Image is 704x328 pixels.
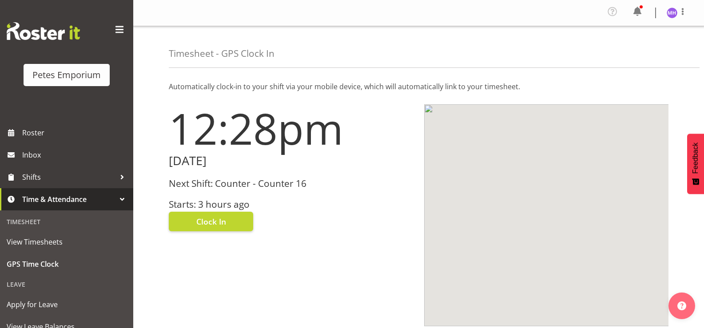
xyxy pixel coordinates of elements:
[22,193,115,206] span: Time & Attendance
[2,253,131,275] a: GPS Time Clock
[7,257,127,271] span: GPS Time Clock
[692,142,700,174] span: Feedback
[169,199,414,209] h3: Starts: 3 hours ago
[32,68,101,82] div: Petes Emporium
[22,170,115,184] span: Shifts
[22,148,129,162] span: Inbox
[667,8,677,18] img: mackenzie-halford4471.jpg
[169,104,414,152] h1: 12:28pm
[196,216,226,227] span: Clock In
[7,22,80,40] img: Rosterit website logo
[2,231,131,253] a: View Timesheets
[677,301,686,310] img: help-xxl-2.png
[22,126,129,139] span: Roster
[2,213,131,231] div: Timesheet
[7,298,127,311] span: Apply for Leave
[687,134,704,194] button: Feedback - Show survey
[169,48,274,59] h4: Timesheet - GPS Clock In
[2,275,131,293] div: Leave
[2,293,131,316] a: Apply for Leave
[169,178,414,189] h3: Next Shift: Counter - Counter 16
[169,81,668,92] p: Automatically clock-in to your shift via your mobile device, which will automatically link to you...
[169,212,253,231] button: Clock In
[7,235,127,249] span: View Timesheets
[169,154,414,168] h2: [DATE]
